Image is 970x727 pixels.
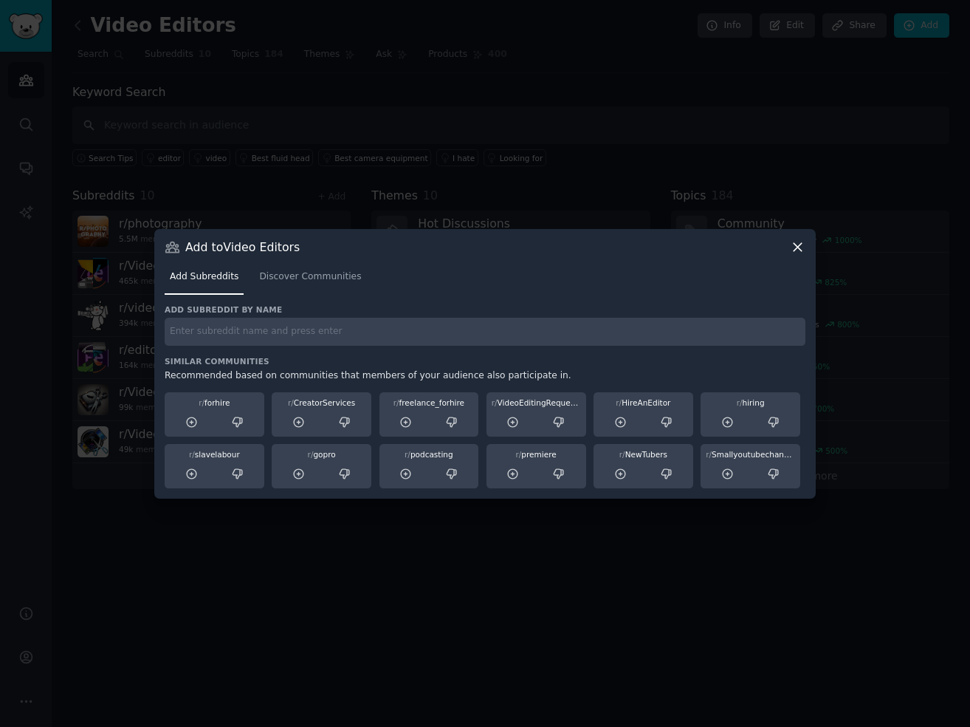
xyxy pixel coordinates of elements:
[706,397,795,408] div: hiring
[185,239,300,255] h3: Add to Video Editors
[385,397,474,408] div: freelance_forhire
[405,450,410,459] span: r/
[385,449,474,460] div: podcasting
[199,398,204,407] span: r/
[516,450,522,459] span: r/
[599,397,688,408] div: HireAnEditor
[170,270,238,284] span: Add Subreddits
[616,398,622,407] span: r/
[706,450,712,459] span: r/
[165,265,244,296] a: Add Subreddits
[165,369,805,383] div: Recommended based on communities that members of your audience also participate in.
[170,449,259,460] div: slavelabour
[599,449,688,460] div: NewTubers
[189,450,195,459] span: r/
[706,449,795,460] div: Smallyoutubechannels
[165,356,805,366] h3: Similar Communities
[254,265,366,296] a: Discover Communities
[170,397,259,408] div: forhire
[277,397,366,408] div: CreatorServices
[492,398,498,407] span: r/
[393,398,399,407] span: r/
[737,398,743,407] span: r/
[492,397,581,408] div: VideoEditingRequests
[308,450,314,459] span: r/
[277,449,366,460] div: gopro
[619,450,625,459] span: r/
[165,318,805,347] input: Enter subreddit name and press enter
[492,449,581,460] div: premiere
[165,304,805,315] h3: Add subreddit by name
[259,270,361,284] span: Discover Communities
[288,398,294,407] span: r/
